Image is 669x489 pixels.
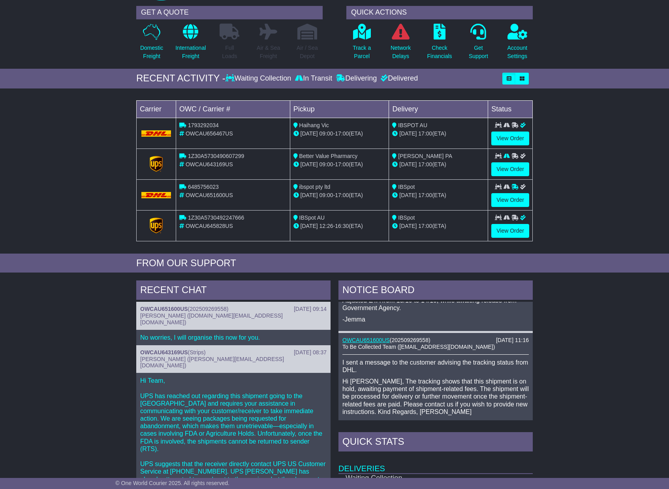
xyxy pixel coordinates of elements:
[140,356,284,369] span: [PERSON_NAME] ([PERSON_NAME][EMAIL_ADDRESS][DOMAIN_NAME])
[342,337,529,344] div: ( )
[389,100,488,118] td: Delivery
[398,122,427,128] span: IBSPOT AU
[335,161,349,167] span: 17:00
[301,223,318,229] span: [DATE]
[342,359,529,374] p: I sent a message to the customer advising the tracking status from DHL.
[319,223,333,229] span: 12:26
[293,191,386,199] div: - (ETA)
[319,192,333,198] span: 09:00
[342,316,529,323] p: -Jemma
[188,214,244,221] span: 1Z30A5730492247666
[175,44,206,60] p: International Freight
[398,214,415,221] span: IBSpot
[319,130,333,137] span: 09:00
[346,6,533,19] div: QUICK ACTIONS
[294,349,327,356] div: [DATE] 08:37
[342,337,390,343] a: OWCAU651600US
[140,349,327,356] div: ( )
[379,74,418,83] div: Delivered
[335,223,349,229] span: 16:30
[140,334,327,341] p: No worries, I will organise this now for you.
[299,153,358,159] span: Better Value Pharmarcy
[390,23,411,65] a: NetworkDelays
[150,156,163,172] img: GetCarrierServiceLogo
[338,280,533,302] div: NOTICE BOARD
[427,23,453,65] a: CheckFinancials
[257,44,280,60] p: Air & Sea Freight
[140,306,188,312] a: OWCAU651600US
[342,344,495,350] span: To Be Collected Team ([EMAIL_ADDRESS][DOMAIN_NAME])
[188,184,219,190] span: 6485756023
[399,223,417,229] span: [DATE]
[392,222,485,230] div: (ETA)
[469,44,488,60] p: Get Support
[186,130,233,137] span: OWCAU656467US
[140,312,283,325] span: [PERSON_NAME] ([DOMAIN_NAME][EMAIL_ADDRESS][DOMAIN_NAME])
[418,192,432,198] span: 17:00
[115,480,229,486] span: © One World Courier 2025. All rights reserved.
[491,224,529,238] a: View Order
[391,44,411,60] p: Network Delays
[398,153,452,159] span: [PERSON_NAME] PA
[188,153,244,159] span: 1Z30A5730490607299
[399,161,417,167] span: [DATE]
[488,100,533,118] td: Status
[399,192,417,198] span: [DATE]
[496,337,529,344] div: [DATE] 11:16
[290,100,389,118] td: Pickup
[186,223,233,229] span: OWCAU645828US
[299,122,329,128] span: Haihang Vic
[140,23,163,65] a: DomesticFreight
[293,130,386,138] div: - (ETA)
[299,184,331,190] span: ibspot pty ltd
[334,74,379,83] div: Delivering
[392,160,485,169] div: (ETA)
[491,193,529,207] a: View Order
[175,23,206,65] a: InternationalFreight
[226,74,293,83] div: Waiting Collection
[392,337,428,343] span: 202509269558
[342,297,529,312] p: Adjusted ETA from 13/10 to 14/10, while awaiting release from Government Agency.
[136,258,533,269] div: FROM OUR SUPPORT
[140,349,188,355] a: OWCAU643169US
[491,162,529,176] a: View Order
[293,74,334,83] div: In Transit
[507,44,528,60] p: Account Settings
[342,378,529,416] p: Hi [PERSON_NAME], The tracking shows that this shipment is on hold, awaiting payment of shipment-...
[137,100,176,118] td: Carrier
[293,160,386,169] div: - (ETA)
[293,222,386,230] div: - (ETA)
[338,474,468,483] td: Waiting Collection
[418,223,432,229] span: 17:00
[186,161,233,167] span: OWCAU643169US
[392,130,485,138] div: (ETA)
[418,161,432,167] span: 17:00
[136,73,226,84] div: RECENT ACTIVITY -
[220,44,239,60] p: Full Loads
[335,192,349,198] span: 17:00
[141,130,171,137] img: DHL.png
[176,100,290,118] td: OWC / Carrier #
[188,122,219,128] span: 1793292034
[507,23,528,65] a: AccountSettings
[491,132,529,145] a: View Order
[418,130,432,137] span: 17:00
[190,349,204,355] span: Strips
[141,192,171,198] img: DHL.png
[299,214,325,221] span: IBSpot AU
[338,453,533,474] td: Deliveries
[338,432,533,453] div: Quick Stats
[136,280,331,302] div: RECENT CHAT
[301,130,318,137] span: [DATE]
[297,44,318,60] p: Air / Sea Depot
[392,191,485,199] div: (ETA)
[319,161,333,167] span: 09:00
[140,44,163,60] p: Domestic Freight
[468,23,489,65] a: GetSupport
[150,218,163,233] img: GetCarrierServiceLogo
[186,192,233,198] span: OWCAU651600US
[427,44,452,60] p: Check Financials
[136,6,323,19] div: GET A QUOTE
[140,306,327,312] div: ( )
[399,130,417,137] span: [DATE]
